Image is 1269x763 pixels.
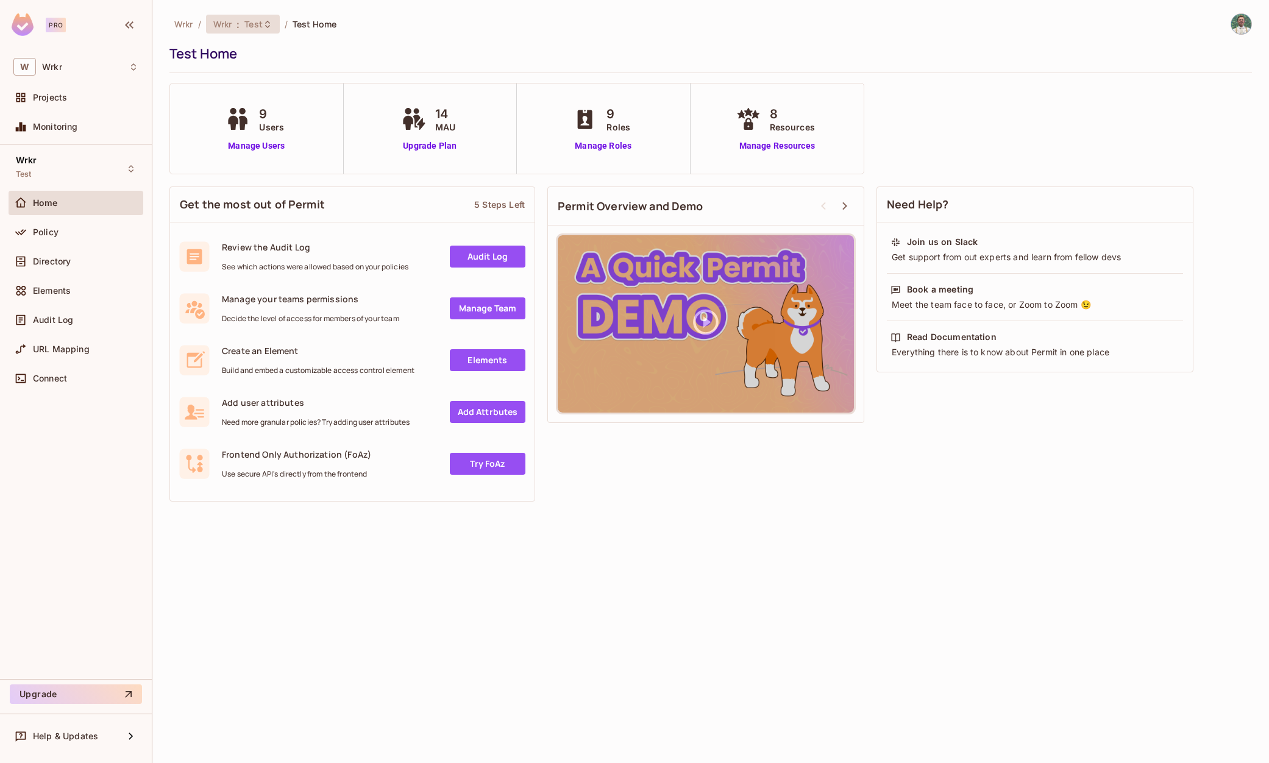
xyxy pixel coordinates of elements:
[33,315,73,325] span: Audit Log
[450,349,525,371] a: Elements
[907,283,973,296] div: Book a meeting
[450,246,525,268] a: Audit Log
[10,684,142,704] button: Upgrade
[16,155,37,165] span: Wrkr
[33,198,58,208] span: Home
[236,20,240,29] span: :
[222,262,408,272] span: See which actions were allowed based on your policies
[222,469,371,479] span: Use secure API's directly from the frontend
[474,199,525,210] div: 5 Steps Left
[213,18,232,30] span: Wrkr
[169,44,1246,63] div: Test Home
[16,169,32,179] span: Test
[222,314,399,324] span: Decide the level of access for members of your team
[33,93,67,102] span: Projects
[1231,14,1251,34] img: Tyron Boyd
[222,397,410,408] span: Add user attributes
[222,241,408,253] span: Review the Audit Log
[606,105,630,123] span: 9
[890,299,1179,311] div: Meet the team face to face, or Zoom to Zoom 😉
[399,140,461,152] a: Upgrade Plan
[46,18,66,32] div: Pro
[558,199,703,214] span: Permit Overview and Demo
[890,346,1179,358] div: Everything there is to know about Permit in one place
[907,236,978,248] div: Join us on Slack
[174,18,193,30] span: the active workspace
[259,105,284,123] span: 9
[606,121,630,133] span: Roles
[13,58,36,76] span: W
[12,13,34,36] img: SReyMgAAAABJRU5ErkJggg==
[907,331,997,343] div: Read Documentation
[180,197,325,212] span: Get the most out of Permit
[890,251,1179,263] div: Get support from out experts and learn from fellow devs
[222,345,414,357] span: Create an Element
[244,18,263,30] span: Test
[33,227,59,237] span: Policy
[293,18,336,30] span: Test Home
[33,122,78,132] span: Monitoring
[887,197,949,212] span: Need Help?
[770,121,815,133] span: Resources
[33,344,90,354] span: URL Mapping
[450,453,525,475] a: Try FoAz
[770,105,815,123] span: 8
[42,62,62,72] span: Workspace: Wrkr
[33,374,67,383] span: Connect
[222,366,414,375] span: Build and embed a customizable access control element
[198,18,201,30] li: /
[259,121,284,133] span: Users
[435,121,455,133] span: MAU
[222,140,290,152] a: Manage Users
[222,293,399,305] span: Manage your teams permissions
[33,731,98,741] span: Help & Updates
[222,417,410,427] span: Need more granular policies? Try adding user attributes
[285,18,288,30] li: /
[450,297,525,319] a: Manage Team
[222,449,371,460] span: Frontend Only Authorization (FoAz)
[33,257,71,266] span: Directory
[733,140,821,152] a: Manage Resources
[570,140,636,152] a: Manage Roles
[435,105,455,123] span: 14
[33,286,71,296] span: Elements
[450,401,525,423] a: Add Attrbutes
